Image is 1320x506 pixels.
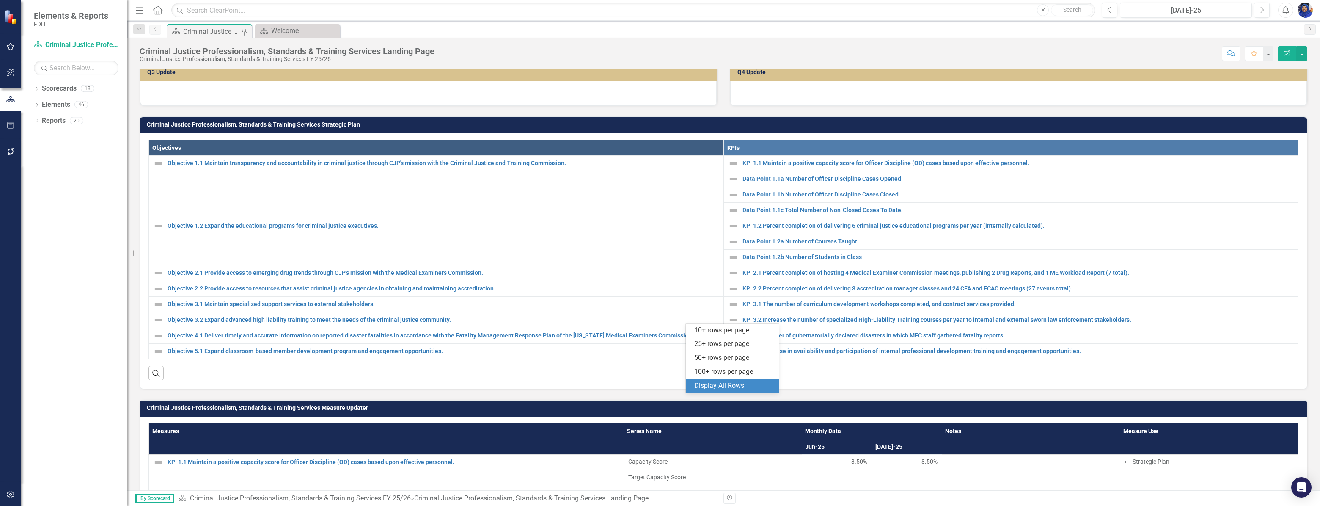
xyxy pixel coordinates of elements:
img: Not Defined [153,299,163,310]
a: Objective 4.1 Deliver timely and accurate information on reported disaster fatalities in accordan... [168,332,719,339]
input: Search ClearPoint... [171,3,1095,18]
img: Not Defined [153,268,163,278]
td: Double-Click to Edit Right Click for Context Menu [723,296,1298,312]
td: Double-Click to Edit [942,454,1120,486]
img: Not Defined [728,158,738,169]
div: [DATE]-25 [1123,6,1249,16]
a: KPI 4.1 Number of gubernatorially declared disasters in which MEC staff gathered fatality reports. [742,332,1294,339]
a: Objective 2.1 Provide access to emerging drug trends through CJP's mission with the Medical Exami... [168,270,719,276]
img: Not Defined [728,221,738,231]
td: Double-Click to Edit Right Click for Context Menu [149,343,724,359]
a: KPI 1.1 Maintain a positive capacity score for Officer Discipline (OD) cases based upon effective... [742,160,1294,166]
h3: Q3 Update [147,69,712,75]
a: Data Point 1.1a Number of Officer Discipline Cases Opened [168,490,619,497]
img: Not Defined [153,315,163,325]
td: Double-Click to Edit Right Click for Context Menu [723,281,1298,296]
td: Double-Click to Edit Right Click for Context Menu [723,343,1298,359]
span: By Scorecard [135,494,174,503]
a: Elements [42,100,70,110]
img: Not Defined [728,284,738,294]
img: Somi Akter [1298,3,1313,18]
span: Capacity Score [628,457,797,466]
div: Open Intercom Messenger [1291,477,1312,498]
h3: Q4 Update [737,69,1303,75]
div: 25+ rows per page [694,339,774,349]
a: Data Point 1.1a Number of Officer Discipline Cases Opened [742,176,1294,182]
td: Double-Click to Edit Right Click for Context Menu [149,312,724,328]
img: Not Defined [728,205,738,216]
a: Criminal Justice Professionalism, Standards & Training Services FY 25/26 [190,494,411,502]
a: Reports [42,116,66,126]
span: 8.50% [921,457,938,466]
div: 18 [81,85,94,92]
a: Objective 5.1 Expand classroom-based member development program and engagement opportunities. [168,348,719,354]
td: Double-Click to Edit [802,486,872,501]
td: Double-Click to Edit Right Click for Context Menu [723,218,1298,234]
td: Double-Click to Edit [624,454,802,470]
td: Double-Click to Edit Right Click for Context Menu [149,218,724,265]
a: KPI 1.2 Percent completion of delivering 6 criminal justice educational programs per year (intern... [742,223,1294,229]
img: Not Defined [153,158,163,169]
td: Double-Click to Edit Right Click for Context Menu [149,281,724,296]
span: Elements & Reports [34,11,108,21]
td: Double-Click to Edit Right Click for Context Menu [723,171,1298,187]
a: Objective 1.2 Expand the educational programs for criminal justice executives. [168,223,719,229]
td: Double-Click to Edit [802,454,872,470]
td: Double-Click to Edit Right Click for Context Menu [723,234,1298,249]
td: Double-Click to Edit [872,454,942,470]
a: Data Point 1.2b Number of Students in Class [742,254,1294,260]
a: Data Point 1.1b Number of Officer Discipline Cases Closed. [742,191,1294,198]
td: Double-Click to Edit Right Click for Context Menu [149,296,724,312]
div: Criminal Justice Professionalism, Standards & Training Services FY 25/26 [140,56,434,62]
a: KPI 2.1 Percent completion of hosting 4 Medical Examiner Commission meetings, publishing 2 Drug R... [742,270,1294,276]
span: Target Capacity Score [628,473,797,481]
td: Double-Click to Edit [1120,454,1298,486]
td: Double-Click to Edit Right Click for Context Menu [149,454,624,486]
div: Criminal Justice Professionalism, Standards & Training Services Landing Page [414,494,649,502]
div: 10+ rows per page [694,326,774,335]
a: KPI 2.2 Percent completion of delivering 3 accreditation manager classes and 24 CFA and FCAC meet... [742,285,1294,292]
img: Not Defined [153,489,163,499]
button: Search [1051,4,1093,16]
td: Double-Click to Edit [624,486,802,501]
img: ClearPoint Strategy [4,9,19,24]
a: KPI 3.2 Increase the number of specialized High-Liability Training courses per year to internal a... [742,317,1294,323]
a: KPI 3.1 The number of curriculum development workshops completed, and contract services provided. [742,301,1294,307]
div: Criminal Justice Professionalism, Standards & Training Services Landing Page [183,26,239,37]
a: Data Point 1.1c Total Number of Non-Closed Cases To Date. [742,207,1294,213]
a: Scorecards [42,84,77,94]
td: Double-Click to Edit Right Click for Context Menu [723,328,1298,343]
td: Double-Click to Edit Right Click for Context Menu [723,202,1298,218]
span: 8.50% [851,457,867,466]
span: Pending Review for Probable Cause [628,489,797,497]
a: KPI 5.1 Increase in availability and participation of internal professional development training ... [742,348,1294,354]
img: Not Defined [153,331,163,341]
td: Double-Click to Edit Right Click for Context Menu [723,155,1298,171]
a: Welcome [257,25,338,36]
a: KPI 1.1 Maintain a positive capacity score for Officer Discipline (OD) cases based upon effective... [168,459,619,465]
input: Search Below... [34,61,118,75]
a: Objective 2.2 Provide access to resources that assist criminal justice agencies in obtaining and ... [168,285,719,292]
img: Not Defined [153,221,163,231]
a: Objective 1.1 Maintain transparency and accountability in criminal justice through CJP's mission ... [168,160,719,166]
div: 20 [70,117,83,124]
h3: Criminal Justice Professionalism, Standards & Training Services Measure Updater [147,405,1303,411]
td: Double-Click to Edit Right Click for Context Menu [723,249,1298,265]
img: Not Defined [728,268,738,278]
a: Objective 3.1 Maintain specialized support services to external stakeholders. [168,301,719,307]
img: Not Defined [728,252,738,263]
div: 46 [74,101,88,108]
td: Double-Click to Edit Right Click for Context Menu [149,155,724,218]
img: Not Defined [728,190,738,200]
a: Objective 3.2 Expand advanced high liability training to meet the needs of the criminal justice c... [168,317,719,323]
a: Data Point 1.2a Number of Courses Taught [742,238,1294,245]
div: » [178,494,717,503]
a: Criminal Justice Professionalism, Standards & Training Services FY 25/26 [34,40,118,50]
img: Not Defined [728,315,738,325]
button: [DATE]-25 [1120,3,1252,18]
div: Display All Rows [694,381,774,391]
img: Not Defined [728,237,738,247]
div: 100+ rows per page [694,367,774,377]
span: Strategic Plan [1133,489,1169,496]
img: Not Defined [728,174,738,184]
